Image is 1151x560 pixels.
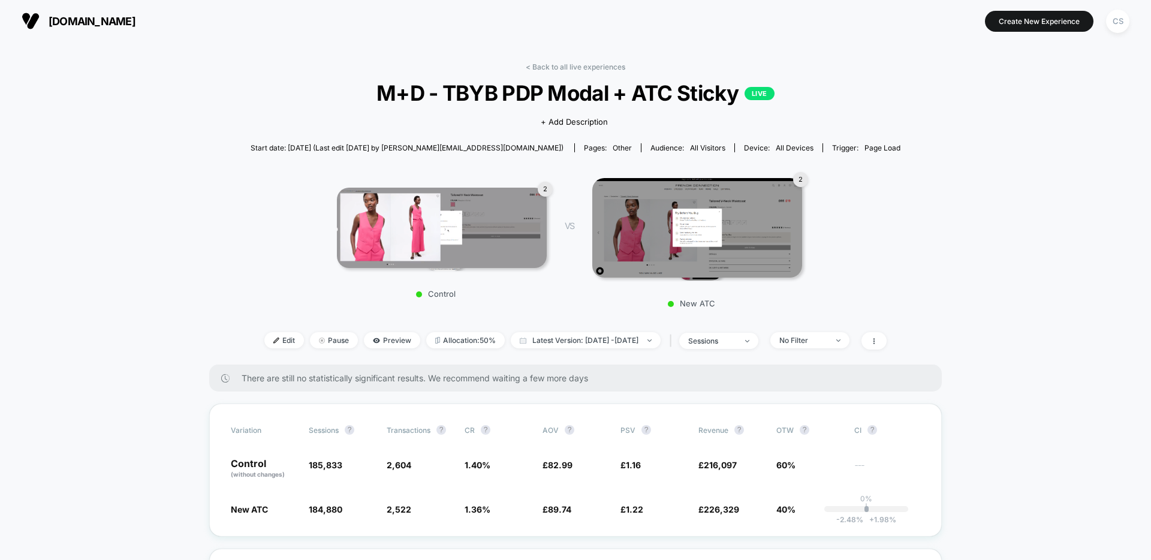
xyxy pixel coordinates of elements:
span: 226,329 [704,504,739,514]
p: New ATC [586,299,796,308]
span: VS [565,221,574,231]
img: calendar [520,338,526,344]
span: 185,833 [309,460,342,470]
span: Pause [310,332,358,348]
span: OTW [776,425,842,435]
img: Visually logo [22,12,40,30]
span: 1.40 % [465,460,490,470]
span: Edit [264,332,304,348]
span: 2,604 [387,460,411,470]
span: £ [543,460,573,470]
button: ? [641,425,651,435]
img: Control main [337,188,547,268]
button: ? [867,425,877,435]
p: | [865,503,867,512]
span: 82.99 [548,460,573,470]
span: Transactions [387,426,430,435]
span: Revenue [698,426,728,435]
button: Create New Experience [985,11,1093,32]
span: There are still no statistically significant results. We recommend waiting a few more days [242,373,918,383]
span: New ATC [231,504,268,514]
span: Device: [734,143,822,152]
span: [DOMAIN_NAME] [49,15,135,28]
span: 1.36 % [465,504,490,514]
a: < Back to all live experiences [526,62,625,71]
p: 0% [860,494,872,503]
p: Control [231,459,297,479]
img: rebalance [435,337,440,344]
span: --- [854,462,920,479]
span: Preview [364,332,420,348]
p: LIVE [745,87,775,100]
span: Allocation: 50% [426,332,505,348]
span: + [869,515,874,524]
div: 2 [793,172,808,187]
button: CS [1102,9,1133,34]
span: Page Load [864,143,900,152]
p: Control [331,289,541,299]
img: end [836,339,840,342]
button: ? [436,425,446,435]
span: 60% [776,460,796,470]
span: £ [698,504,739,514]
div: CS [1106,10,1129,33]
span: Start date: [DATE] (Last edit [DATE] by [PERSON_NAME][EMAIL_ADDRESS][DOMAIN_NAME]) [251,143,564,152]
span: all devices [776,143,813,152]
span: All Visitors [690,143,725,152]
img: New ATC main [592,178,802,278]
span: Variation [231,425,297,435]
span: Latest Version: [DATE] - [DATE] [511,332,661,348]
div: No Filter [779,336,827,345]
span: -2.48 % [836,515,863,524]
span: 1.22 [626,504,643,514]
button: ? [734,425,744,435]
img: edit [273,338,279,344]
span: | [667,332,679,350]
span: + Add Description [541,116,608,128]
span: CR [465,426,475,435]
span: 40% [776,504,796,514]
span: M+D - TBYB PDP Modal + ATC Sticky [283,80,867,106]
button: ? [800,425,809,435]
span: £ [620,460,641,470]
span: 1.98 % [863,515,896,524]
span: 2,522 [387,504,411,514]
span: £ [620,504,643,514]
span: other [613,143,632,152]
div: Trigger: [832,143,900,152]
div: Pages: [584,143,632,152]
span: £ [698,460,737,470]
button: ? [481,425,490,435]
img: end [319,338,325,344]
span: 216,097 [704,460,737,470]
span: CI [854,425,920,435]
div: sessions [688,336,736,345]
img: end [647,339,652,342]
span: (without changes) [231,471,285,478]
span: £ [543,504,571,514]
div: Audience: [650,143,725,152]
span: 184,880 [309,504,342,514]
span: PSV [620,426,635,435]
button: ? [345,425,354,435]
button: [DOMAIN_NAME] [18,11,139,31]
span: Sessions [309,426,339,435]
div: 2 [538,182,553,197]
span: 1.16 [626,460,641,470]
button: ? [565,425,574,435]
img: end [745,340,749,342]
span: AOV [543,426,559,435]
span: 89.74 [548,504,571,514]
